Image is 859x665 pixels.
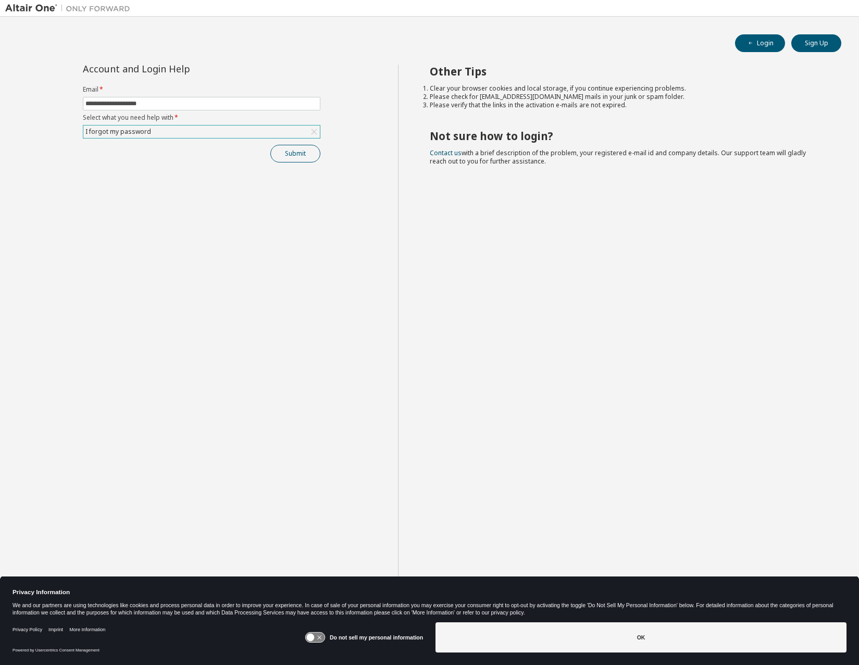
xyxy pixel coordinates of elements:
[430,65,823,78] h2: Other Tips
[83,65,273,73] div: Account and Login Help
[83,85,320,94] label: Email
[430,148,806,166] span: with a brief description of the problem, your registered e-mail id and company details. Our suppo...
[735,34,785,52] button: Login
[430,84,823,93] li: Clear your browser cookies and local storage, if you continue experiencing problems.
[430,101,823,109] li: Please verify that the links in the activation e-mails are not expired.
[83,114,320,122] label: Select what you need help with
[430,129,823,143] h2: Not sure how to login?
[84,126,153,137] div: I forgot my password
[430,148,462,157] a: Contact us
[791,34,841,52] button: Sign Up
[83,126,320,138] div: I forgot my password
[270,145,320,162] button: Submit
[5,3,135,14] img: Altair One
[430,93,823,101] li: Please check for [EMAIL_ADDRESS][DOMAIN_NAME] mails in your junk or spam folder.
